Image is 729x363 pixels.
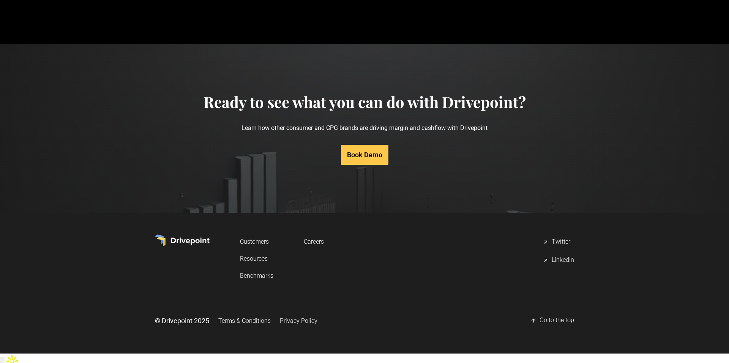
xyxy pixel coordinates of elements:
a: Privacy Policy [280,314,317,328]
div: Go to the top [540,316,574,325]
a: Resources [240,252,273,266]
a: Benchmarks [240,269,273,283]
div: LinkedIn [552,256,574,265]
a: Careers [304,235,324,249]
a: Twitter [543,235,574,250]
a: Terms & Conditions [218,314,271,328]
a: Customers [240,235,273,249]
div: © Drivepoint 2025 [155,316,209,325]
a: Book Demo [341,145,388,165]
div: Twitter [552,238,570,247]
a: LinkedIn [543,253,574,268]
p: Learn how other consumer and CPG brands are driving margin and cashflow with Drivepoint [204,111,526,145]
a: Go to the top [530,313,574,328]
h4: Ready to see what you can do with Drivepoint? [204,93,526,111]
